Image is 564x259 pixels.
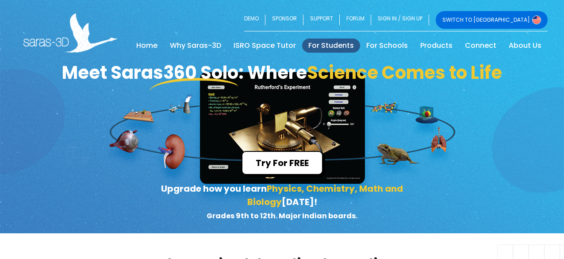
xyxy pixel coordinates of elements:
a: Connect [459,39,503,53]
img: Saras 3D [23,13,118,53]
a: SIGN IN / SIGN UP [371,11,429,29]
a: ISRO Space Tutor [227,39,302,53]
img: Switch to USA [532,15,541,24]
small: Grades 9th to 12th. Major Indian boards. [207,211,357,221]
a: FORUM [340,11,371,29]
a: Why Saras-3D [164,39,227,53]
a: Home [130,39,164,53]
a: SPONSOR [265,11,303,29]
h1: Meet Saras360 Solo: Where [17,62,548,83]
a: SWITCH TO [GEOGRAPHIC_DATA] [436,11,548,29]
a: About Us [503,39,548,53]
a: DEMO [244,11,265,29]
button: Try For FREE [242,151,323,175]
a: SUPPORT [303,11,340,29]
a: For Students [302,39,360,53]
span: Physics, Chemistry, Math and Biology [247,182,403,208]
span: Science Comes to Life [307,60,502,85]
p: Upgrade how you learn [DATE]! [138,182,426,222]
a: Products [414,39,459,53]
a: For Schools [360,39,414,53]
